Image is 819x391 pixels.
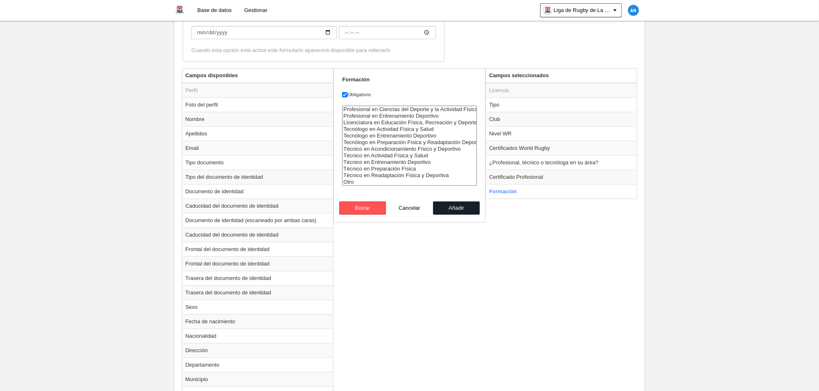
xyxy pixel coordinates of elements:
[182,141,333,155] td: Email
[343,133,476,139] option: Tecnólogo en Entrenamiento Deportivo
[343,146,476,152] option: Técnico en Acondicionamiento Físico y Deportivo
[486,155,637,170] td: ¿Profesional, técnico o tecnóloga en su área?
[182,271,333,285] td: Trasera del documento de identidad
[386,201,433,215] button: Cancelar
[182,300,333,314] td: Sexo
[182,256,333,271] td: Frontal del documento de identidad
[486,69,637,83] th: Campos seleccionados
[486,83,637,98] td: Licencia
[343,113,476,119] option: Profesional en Entrenamiento Deportivo
[182,83,333,98] td: Perfil
[182,227,333,242] td: Caducidad del documento de identidad
[343,139,476,146] option: Tecnólogo en Preparación Física y Readaptación Deportiva
[343,106,476,113] option: Profesional en Ciencias del Deporte y la Actividad Física
[182,358,333,372] td: Departamento
[342,92,348,97] input: Obligatorio
[191,47,436,54] div: Cuando esta opción está activa este formulario aparecerá disponible para rellenarlo
[182,372,333,386] td: Municipio
[182,199,333,213] td: Caducidad del documento de identidad
[191,14,436,39] label: Fecha de fin
[191,26,337,39] input: Fecha de fin
[342,76,369,83] strong: Formación
[343,159,476,166] option: Técnico en Entrenamiento Deportivo
[486,184,637,199] td: Formación
[339,201,386,215] button: Borrar
[486,141,637,155] td: Certificados World Rugby
[343,179,476,185] option: Otro
[182,343,333,358] td: Dirección
[182,314,333,329] td: Fecha de nacimiento
[486,97,637,112] td: Tipo
[182,285,333,300] td: Trasera del documento de identidad
[433,201,480,215] button: Añadir
[554,6,612,14] span: Liga de Rugby de La Guajira
[343,119,476,126] option: Licenciatura en Educación Física, Recreación y Deporte
[543,6,552,14] img: OaE6J2O1JVAt.30x30.jpg
[343,152,476,159] option: Técnico en Actividad Física y Salud
[486,170,637,184] td: Certificado Profesional
[182,69,333,83] th: Campos disponibles
[182,329,333,343] td: Nacionalidad
[339,26,436,39] input: Fecha de fin
[486,126,637,141] td: Nivel WR
[182,112,333,126] td: Nombre
[343,172,476,179] option: Técnico en Readaptación Física y Deportiva
[540,3,622,17] a: Liga de Rugby de La Guajira
[182,170,333,184] td: Tipo del documento de identidad
[182,126,333,141] td: Apellidos
[182,184,333,199] td: Documento de identidad
[486,112,637,126] td: Club
[343,166,476,172] option: Técnico en Preparación Física
[174,5,185,15] img: Liga de Rugby de La Guajira
[182,213,333,227] td: Documento de identidad (escaneado por ambas caras)
[628,5,639,16] img: c2l6ZT0zMHgzMCZmcz05JnRleHQ9QU4mYmc9MWU4OGU1.png
[182,242,333,256] td: Frontal del documento de identidad
[343,126,476,133] option: Tecnólogo en Actividad Física y Salud
[342,91,477,98] label: Obligatorio
[182,97,333,112] td: Foto del perfil
[182,155,333,170] td: Tipo documento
